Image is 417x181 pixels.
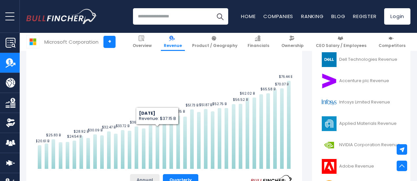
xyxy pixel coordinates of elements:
[102,125,116,130] text: $32.47 B
[161,33,185,51] a: Revenue
[133,43,152,48] span: Overview
[331,13,345,20] a: Blog
[233,97,248,102] text: $56.52 B
[130,33,155,51] a: Overview
[316,43,366,48] span: CEO Salary / Employees
[143,119,158,124] text: $38.03 B
[6,118,15,128] img: Ownership
[74,129,89,134] text: $28.92 B
[212,102,227,106] text: $52.75 B
[26,9,97,24] a: Go to homepage
[317,72,406,90] a: Accenture plc Revenue
[164,43,182,48] span: Revenue
[26,9,97,24] img: Bullfincher logo
[199,102,212,107] text: $51.87 B
[241,13,255,20] a: Home
[321,159,337,174] img: ADBE logo
[103,36,116,48] a: +
[376,33,408,51] a: Competitors
[212,8,228,25] button: Search
[260,87,275,92] text: $65.58 B
[278,33,307,51] a: Ownership
[321,138,337,152] img: NVDA logo
[189,33,240,51] a: Product / Geography
[245,33,272,51] a: Financials
[317,115,406,133] a: Applied Materials Revenue
[313,33,369,51] a: CEO Salary / Employees
[27,35,39,48] img: MSFT logo
[46,133,61,138] text: $25.83 B
[321,116,337,131] img: AMAT logo
[186,103,198,108] text: $51.73 B
[192,43,237,48] span: Product / Geography
[281,43,304,48] span: Ownership
[353,13,376,20] a: Register
[321,52,337,67] img: DELL logo
[240,91,255,96] text: $62.02 B
[317,136,406,154] a: NVIDIA Corporation Revenue
[248,43,269,48] span: Financials
[157,113,171,118] text: $43.08 B
[317,157,406,175] a: Adobe Revenue
[263,13,293,20] a: Companies
[88,128,102,133] text: $30.09 B
[321,95,337,110] img: INFY logo
[379,43,406,48] span: Competitors
[44,38,99,46] div: Microsoft Corporation
[317,51,406,69] a: Dell Technologies Revenue
[317,93,406,111] a: Infosys Limited Revenue
[301,13,323,20] a: Ranking
[384,8,410,25] a: Login
[130,120,143,125] text: $36.91 B
[171,109,185,114] text: $46.15 B
[275,82,289,87] text: $70.07 B
[279,74,293,79] text: $76.44 B
[116,124,129,128] text: $33.72 B
[321,74,337,88] img: ACN logo
[35,139,49,144] text: $20.61 B
[67,134,81,139] text: $24.54 B
[36,21,292,169] svg: Microsoft Corporation's Revenue Trend Quarterly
